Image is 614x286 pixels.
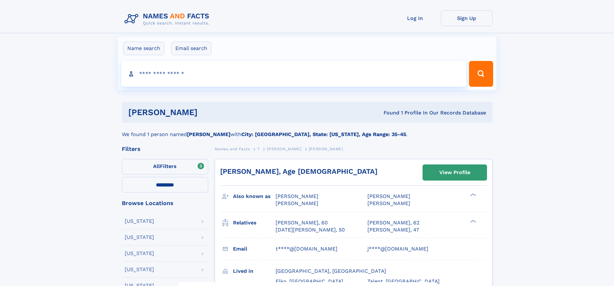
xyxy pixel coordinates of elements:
b: City: [GEOGRAPHIC_DATA], State: [US_STATE], Age Range: 35-45 [241,131,406,137]
div: Found 1 Profile In Our Records Database [290,109,486,116]
a: [PERSON_NAME], 47 [367,226,419,233]
div: Filters [122,146,208,152]
a: Names and Facts [215,145,250,153]
div: [US_STATE] [125,251,154,256]
h3: Lived in [233,266,276,277]
a: [PERSON_NAME], 62 [367,219,419,226]
div: Browse Locations [122,200,208,206]
a: T [257,145,260,153]
div: [US_STATE] [125,235,154,240]
span: All [153,163,160,169]
a: [PERSON_NAME], Age [DEMOGRAPHIC_DATA] [220,167,377,175]
span: [PERSON_NAME] [267,147,301,151]
a: [PERSON_NAME] [267,145,301,153]
span: T [257,147,260,151]
a: Log In [389,10,441,26]
span: [PERSON_NAME] [276,200,318,206]
span: Talent, [GEOGRAPHIC_DATA] [367,278,440,284]
input: search input [121,61,466,87]
img: Logo Names and Facts [122,10,215,28]
div: View Profile [439,165,470,180]
label: Email search [171,42,211,55]
a: View Profile [423,165,487,180]
span: [GEOGRAPHIC_DATA], [GEOGRAPHIC_DATA] [276,268,386,274]
div: [US_STATE] [125,219,154,224]
span: [PERSON_NAME] [309,147,343,151]
h3: Also known as [233,191,276,202]
div: ❯ [469,193,476,197]
span: [PERSON_NAME] [367,193,410,199]
h3: Email [233,243,276,254]
a: Sign Up [441,10,492,26]
div: We found 1 person named with . [122,123,492,138]
b: [PERSON_NAME] [187,131,230,137]
h1: [PERSON_NAME] [128,108,291,116]
span: [PERSON_NAME] [367,200,410,206]
span: Elko, [GEOGRAPHIC_DATA] [276,278,343,284]
div: ❯ [469,219,476,223]
h3: Relatives [233,217,276,228]
a: [DATE][PERSON_NAME], 50 [276,226,345,233]
a: [PERSON_NAME], 60 [276,219,328,226]
button: Search Button [469,61,493,87]
span: [PERSON_NAME] [276,193,318,199]
label: Filters [122,159,208,174]
div: [US_STATE] [125,267,154,272]
label: Name search [123,42,164,55]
